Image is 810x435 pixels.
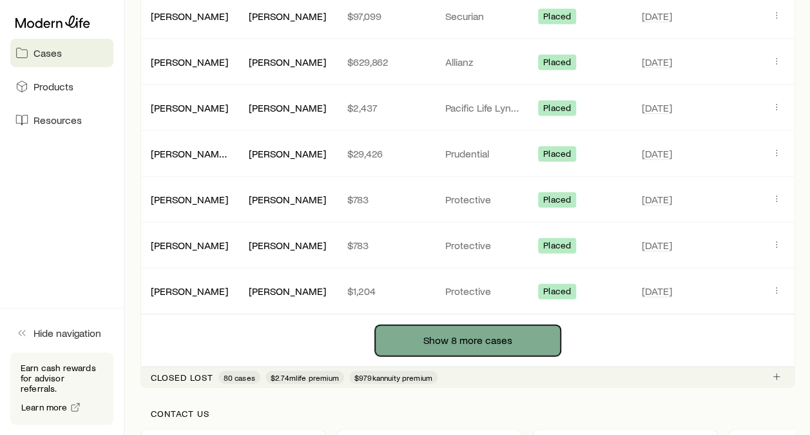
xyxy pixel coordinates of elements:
[347,101,425,114] p: $2,437
[21,403,68,412] span: Learn more
[347,285,425,298] p: $1,204
[151,193,228,207] div: [PERSON_NAME]
[445,239,523,252] p: Protective
[375,325,561,356] button: Show 8 more cases
[445,101,523,114] p: Pacific Life Lynchburg
[543,286,571,299] span: Placed
[249,56,326,69] div: [PERSON_NAME]
[249,147,326,161] div: [PERSON_NAME]
[354,372,432,383] span: $979k annuity premium
[543,11,571,25] span: Placed
[151,56,228,69] div: [PERSON_NAME]
[445,56,523,68] p: Allianz
[641,239,671,252] span: [DATE]
[347,10,425,23] p: $97,099
[151,193,228,205] a: [PERSON_NAME]
[34,46,62,59] span: Cases
[21,363,103,394] p: Earn cash rewards for advisor referrals.
[151,409,784,419] p: Contact us
[151,10,228,22] a: [PERSON_NAME]
[249,101,326,115] div: [PERSON_NAME]
[151,147,327,159] a: [PERSON_NAME] and [PERSON_NAME]
[445,193,523,206] p: Protective
[151,56,228,68] a: [PERSON_NAME]
[10,319,113,347] button: Hide navigation
[224,372,255,383] span: 80 cases
[249,10,326,23] div: [PERSON_NAME]
[641,285,671,298] span: [DATE]
[543,103,571,116] span: Placed
[249,193,326,207] div: [PERSON_NAME]
[641,147,671,160] span: [DATE]
[543,240,571,254] span: Placed
[445,285,523,298] p: Protective
[151,372,213,383] p: Closed lost
[347,239,425,252] p: $783
[641,56,671,68] span: [DATE]
[249,239,326,252] div: [PERSON_NAME]
[271,372,339,383] span: $2.74m life premium
[543,57,571,70] span: Placed
[641,193,671,206] span: [DATE]
[445,147,523,160] p: Prudential
[641,101,671,114] span: [DATE]
[10,352,113,425] div: Earn cash rewards for advisor referrals.Learn more
[151,239,228,252] div: [PERSON_NAME]
[151,285,228,297] a: [PERSON_NAME]
[151,101,228,115] div: [PERSON_NAME]
[347,193,425,206] p: $783
[34,114,82,126] span: Resources
[10,72,113,101] a: Products
[249,285,326,298] div: [PERSON_NAME]
[543,194,571,208] span: Placed
[543,148,571,162] span: Placed
[445,10,523,23] p: Securian
[641,10,671,23] span: [DATE]
[347,56,425,68] p: $629,862
[34,80,73,93] span: Products
[151,239,228,251] a: [PERSON_NAME]
[10,39,113,67] a: Cases
[151,285,228,298] div: [PERSON_NAME]
[151,101,228,114] a: [PERSON_NAME]
[151,10,228,23] div: [PERSON_NAME]
[151,147,228,161] div: [PERSON_NAME] and [PERSON_NAME]
[10,106,113,134] a: Resources
[347,147,425,160] p: $29,426
[34,327,101,339] span: Hide navigation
